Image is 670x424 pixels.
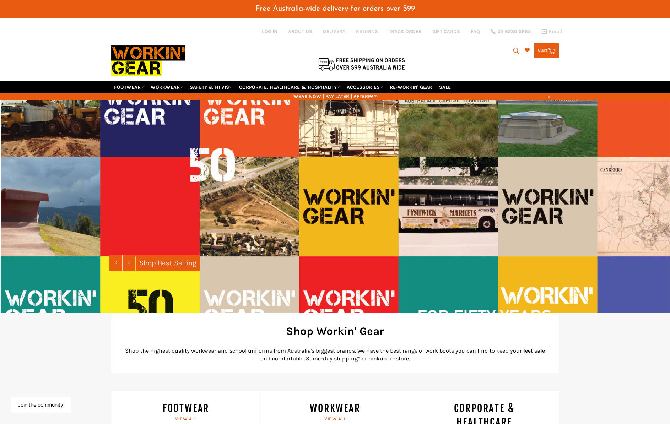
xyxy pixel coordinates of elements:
[317,56,406,71] img: Flat $9.95 shipping Australia wide
[436,81,454,93] a: SALE
[534,43,559,58] a: Cart
[389,28,422,35] a: TRACK ORDER
[136,255,200,271] a: Shop Best Selling
[148,81,186,93] a: WORKWEAR
[18,402,65,408] button: Join the community!
[255,5,415,12] span: Free Australia-wide delivery for orders over $99
[236,81,343,93] a: CORPORATE, HEALTHCARE & HOSPITALITY
[187,81,235,93] a: SAFETY & HI VIS
[262,28,277,34] a: Log in
[549,29,562,34] span: Email
[122,347,548,363] p: Shop the highest quality workwear and school uniforms from Australia's biggest brands. We have th...
[356,28,378,35] a: RETURNS
[111,81,147,93] a: FOOTWEAR
[432,28,460,35] a: GIFT CARDS
[471,28,480,35] a: FAQ
[288,28,312,35] a: ABOUT US
[323,28,345,35] a: DELIVERY
[122,324,548,339] h2: Shop Workin' Gear
[111,93,559,100] span: WEAR NOW | PAY LATER | AFTERPAY
[497,29,531,34] span: 02 6280 5885
[387,81,435,93] a: RE-WORKIN' GEAR
[541,29,562,34] a: Email
[491,29,531,34] a: 02 6280 5885
[344,81,386,93] a: ACCESSORIES
[111,40,185,81] img: Workin Gear leaders in Workwear, Safety Boots, PPE, Uniforms. Australia's No.1 in Workwear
